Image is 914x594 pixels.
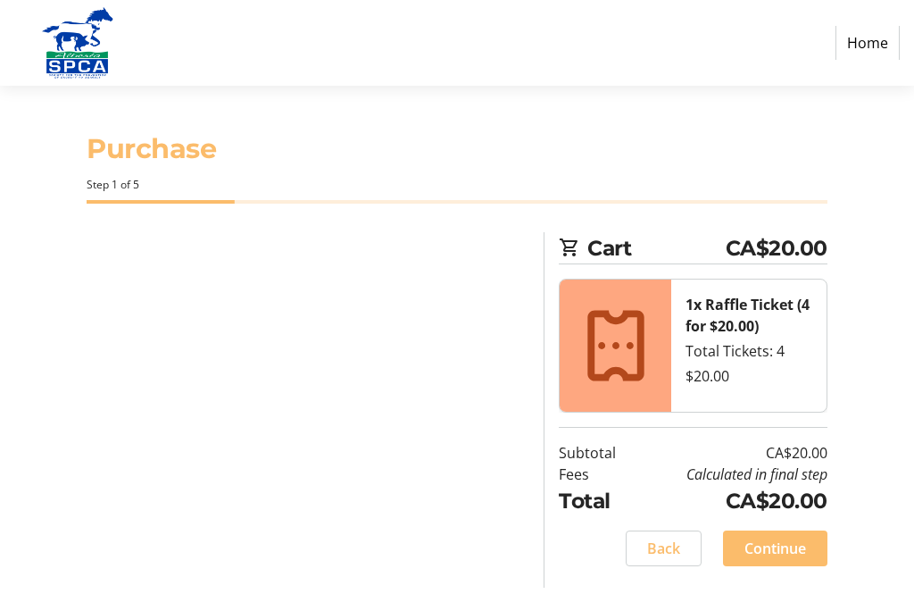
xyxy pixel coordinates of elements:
td: Fees [559,464,636,485]
button: Continue [723,531,827,566]
h1: Purchase [87,129,827,170]
span: Back [647,538,680,559]
td: Subtotal [559,442,636,464]
a: Home [835,26,900,60]
span: Continue [744,538,806,559]
strong: 1x Raffle Ticket (4 for $20.00) [685,295,810,336]
td: Total [559,485,636,516]
button: Back [626,531,702,566]
td: Calculated in final step [636,464,827,485]
img: Alberta SPCA's Logo [14,7,141,79]
div: $20.00 [685,365,811,387]
span: CA$20.00 [726,232,827,264]
div: Step 1 of 5 [87,177,827,193]
div: Total Tickets: 4 [685,340,811,362]
td: CA$20.00 [636,442,827,464]
td: CA$20.00 [636,485,827,516]
span: Cart [587,232,725,264]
